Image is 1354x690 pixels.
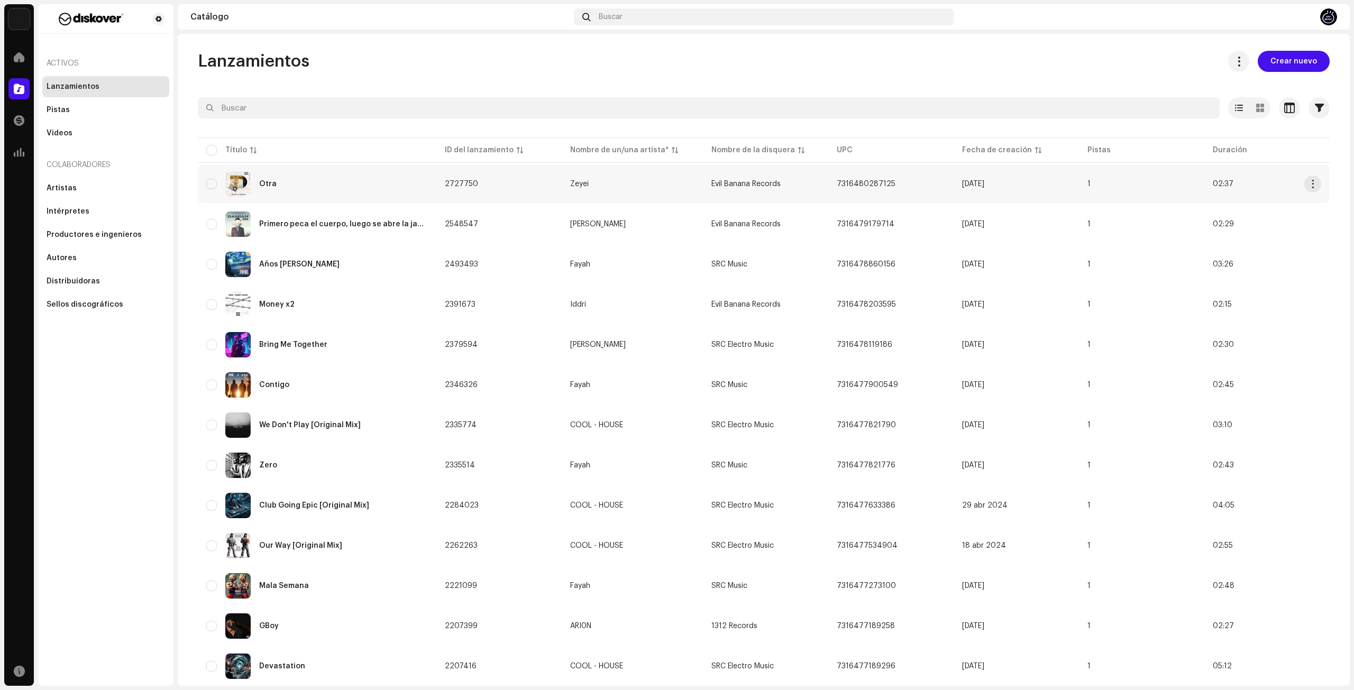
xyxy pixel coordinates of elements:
re-m-nav-item: Intérpretes [42,201,169,222]
div: Nombre de la disquera [711,145,795,155]
span: 02:15 [1213,301,1232,308]
div: Distribuidoras [47,277,100,286]
div: Sellos discográficos [47,300,123,309]
span: COOL - HOUSE [570,663,694,670]
span: 29 abr 2024 [962,502,1008,509]
span: 2 jun 2024 [962,381,984,389]
span: 05:12 [1213,663,1232,670]
span: 2346326 [445,381,478,389]
span: 03:26 [1213,261,1233,268]
button: Crear nuevo [1258,51,1330,72]
div: Mala Semana [259,582,309,590]
re-m-nav-item: Autores [42,247,169,269]
span: SRC Music [711,381,747,389]
div: ARI0N [570,622,591,630]
span: 1 [1087,341,1091,348]
img: 732df938-b683-43bc-91eb-d3e13b9333ac [225,493,251,518]
div: Zeyei [570,180,589,188]
span: COOL - HOUSE [570,542,694,549]
img: 87a0d81d-f1ef-43bb-895a-18fbd1769479 [225,453,251,478]
span: 7316478203595 [837,301,896,308]
span: Fayah [570,462,694,469]
span: Evil Banana Records [711,301,781,308]
span: Lanzamientos [198,51,309,72]
span: Crear nuevo [1270,51,1317,72]
div: COOL - HOUSE [570,542,623,549]
div: Iddri [570,301,586,308]
span: COOL - HOUSE [570,502,694,509]
div: COOL - HOUSE [570,502,623,509]
span: 12 nov 2024 [962,220,984,228]
span: Iddri [570,301,694,308]
span: 2262263 [445,542,478,549]
input: Buscar [198,97,1220,118]
re-m-nav-item: Artistas [42,178,169,199]
span: 2335514 [445,462,475,469]
div: Colaboradores [42,152,169,178]
span: 7316477821790 [837,421,896,429]
span: 1 [1087,261,1091,268]
span: Fayah [570,381,694,389]
span: 02:48 [1213,582,1234,590]
span: SRC Electro Music [711,421,774,429]
div: Fayah [570,582,590,590]
span: 7316477189296 [837,663,895,670]
span: 1 [1087,502,1091,509]
span: 1 [1087,462,1091,469]
span: 15 jul 2024 [962,301,984,308]
div: [PERSON_NAME] [570,341,626,348]
span: 23 may 2024 [962,421,984,429]
span: 7316477900549 [837,381,898,389]
span: SRC Electro Music [711,542,774,549]
span: Evil Banana Records [711,180,781,188]
div: Intérpretes [47,207,89,216]
div: Contigo [259,381,289,389]
div: Money x2 [259,301,295,308]
span: SRC Music [711,582,747,590]
span: SRC Electro Music [711,341,774,348]
div: ID del lanzamiento [445,145,514,155]
span: Zeyei [570,180,694,188]
span: 02:55 [1213,542,1233,549]
span: 2548547 [445,220,478,228]
div: Zero [259,462,277,469]
re-a-nav-header: Activos [42,51,169,76]
div: Lanzamientos [47,82,99,91]
div: Fecha de creación [962,145,1032,155]
img: 77b0263b-206a-4fb9-a658-e835f376963e [225,533,251,558]
span: 7316477633386 [837,502,895,509]
div: Our Way [Original Mix] [259,542,342,549]
span: Fayah [570,261,694,268]
span: 1 [1087,542,1091,549]
div: Nombre de un/una artista* [570,145,669,155]
span: 2221099 [445,582,477,590]
img: b7388970-66be-420c-bdb0-8ec11e439899 [225,211,251,237]
re-m-nav-item: Productores e ingenieros [42,224,169,245]
div: Título [225,145,247,155]
div: Productores e ingenieros [47,231,142,239]
span: Fayah [570,582,694,590]
span: 22 mar 2025 [962,180,984,188]
span: 2493493 [445,261,478,268]
span: 1 [1087,301,1091,308]
re-m-nav-item: Sellos discográficos [42,294,169,315]
span: 18 mar 2024 [962,663,984,670]
span: 7316477189258 [837,622,895,630]
div: Artistas [47,184,77,192]
img: 307531e8-205f-4d9b-89f1-fbdff13153c6 [225,332,251,357]
span: 02:37 [1213,180,1233,188]
span: 18 mar 2024 [962,622,984,630]
span: 7316477821776 [837,462,895,469]
div: COOL - HOUSE [570,663,623,670]
span: 1 [1087,622,1091,630]
span: 7316479179714 [837,220,894,228]
span: 02:29 [1213,220,1234,228]
span: 18 abr 2024 [962,542,1006,549]
span: 02:45 [1213,381,1234,389]
div: GBoy [259,622,279,630]
div: COOL - HOUSE [570,421,623,429]
span: 2207416 [445,663,477,670]
img: 1dfe8a0d-20e8-45c4-a6be-69510923758f [225,613,251,639]
div: Devastation [259,663,305,670]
